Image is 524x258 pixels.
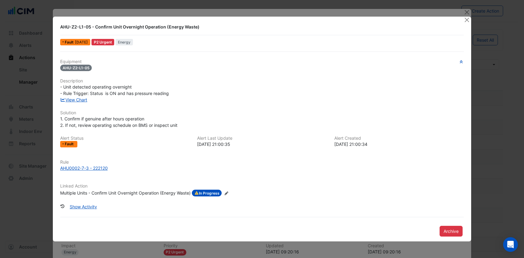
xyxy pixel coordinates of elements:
[75,40,88,44] span: Mon 25-Aug-2025 21:00 AEST
[91,39,115,45] div: P2 Urgent
[60,84,169,96] span: - Unit detected operating overnight - Rule Trigger: Status is ON and has pressure reading
[60,24,457,30] div: AHU-Z2-L1-05 - Confirm Unit Overnight Operation (Energy Waste)
[197,136,327,141] h6: Alert Last Update
[60,65,92,71] span: AHU-Z2-L1-05
[60,165,464,171] a: AHU0002-7-3 - 222120
[192,190,222,196] span: In Progress
[60,110,464,116] h6: Solution
[60,190,191,196] div: Multiple Units - Confirm Unit Overnight Operation (Energy Waste)
[60,78,464,84] h6: Description
[66,201,101,212] button: Show Activity
[60,97,87,102] a: View Chart
[60,184,464,189] h6: Linked Action
[334,141,464,147] div: [DATE] 21:00:34
[60,59,464,64] h6: Equipment
[60,160,464,165] h6: Rule
[60,116,177,128] span: 1. Confirm if genuine after hours operation 2. If not, review operating schedule on BMS or inspec...
[60,136,190,141] h6: Alert Status
[197,141,327,147] div: [DATE] 21:00:35
[503,237,518,252] div: Open Intercom Messenger
[440,226,463,237] button: Archive
[334,136,464,141] h6: Alert Created
[65,40,75,44] span: Fault
[65,142,75,146] span: Fault
[464,17,470,23] button: Close
[115,39,133,45] span: Energy
[60,165,108,171] div: AHU0002-7-3 - 222120
[224,191,229,195] fa-icon: Edit Linked Action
